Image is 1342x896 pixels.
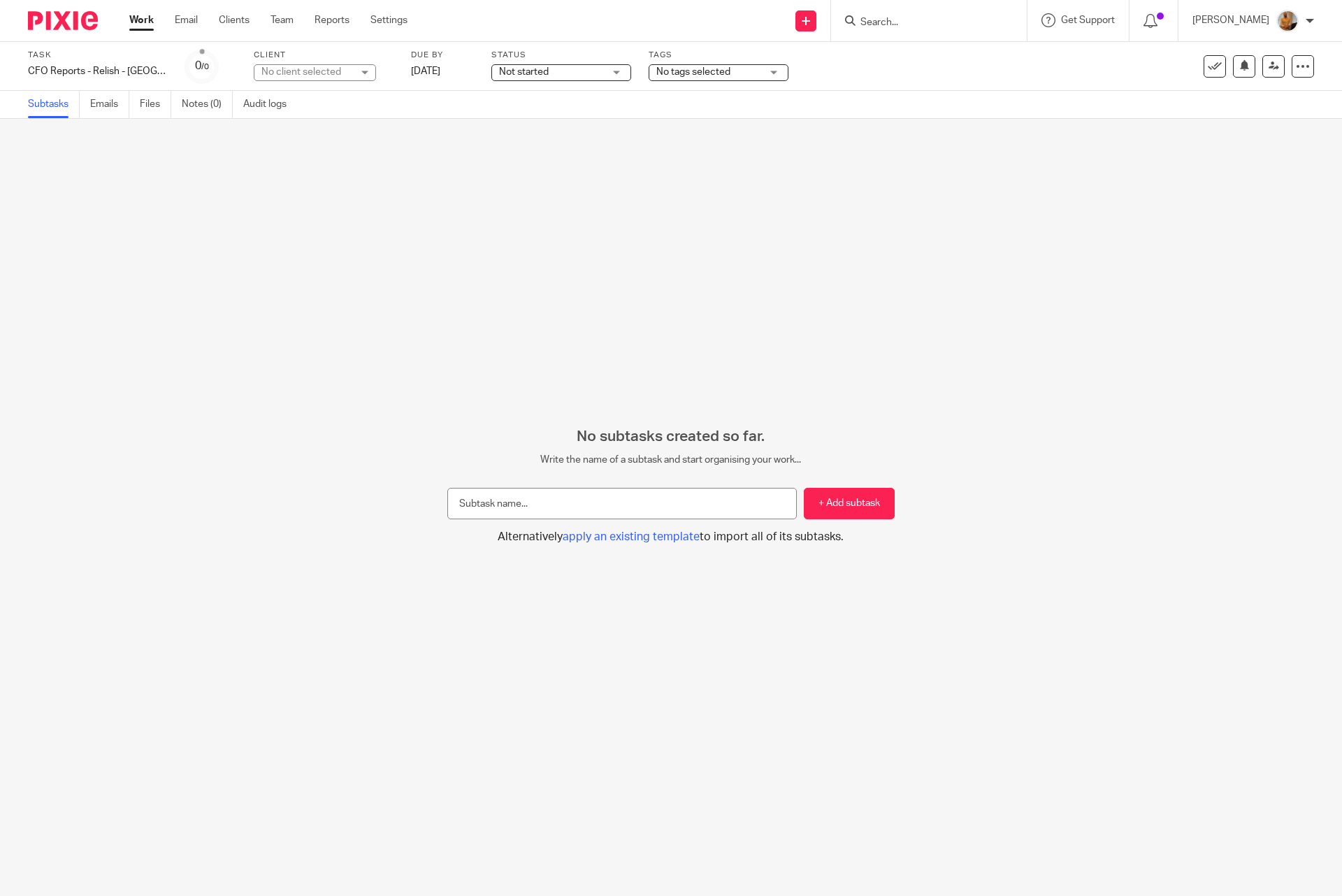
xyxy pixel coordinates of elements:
p: Write the name of a subtask and start organising your work... [447,453,895,467]
button: Snooze task [1233,55,1255,78]
button: Alternativelyapply an existing templateto import all of its subtasks. [447,530,895,544]
a: Emails [90,91,129,118]
input: Subtask name... [447,488,797,519]
a: Reports [315,13,349,27]
label: Due by [411,50,474,61]
span: [DATE] [411,66,440,76]
a: Email [175,13,198,27]
a: Notes (0) [182,91,233,118]
div: 0 [195,58,209,74]
a: Team [270,13,294,27]
img: Pixie [28,11,98,30]
a: Reassign task [1262,55,1285,78]
span: No tags selected [656,67,730,77]
a: Mark task as done [1204,55,1226,78]
div: CFO Reports - Relish - Westheimer - POS - PMIX/Labor by Job/Updated needed [28,64,168,78]
a: Clients [219,13,250,27]
label: Task [28,50,168,61]
button: + Add subtask [804,488,895,519]
a: Settings [370,13,407,27]
h2: No subtasks created so far. [447,428,895,446]
label: Status [491,50,631,61]
div: No client selected [261,65,352,79]
a: Work [129,13,154,27]
span: Get Support [1061,15,1115,25]
span: Not started [499,67,549,77]
label: Tags [649,50,788,61]
div: CFO Reports - Relish - [GEOGRAPHIC_DATA] - POS - PMIX/Labor by Job/Updated needed [28,64,168,78]
img: 1234.JPG [1276,10,1299,32]
span: apply an existing template [563,531,700,542]
p: [PERSON_NAME] [1192,13,1269,27]
input: Search [859,17,985,29]
label: Client [254,50,394,61]
a: Files [140,91,171,118]
a: Subtasks [28,91,80,118]
small: /0 [201,63,209,71]
a: Audit logs [243,91,297,118]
